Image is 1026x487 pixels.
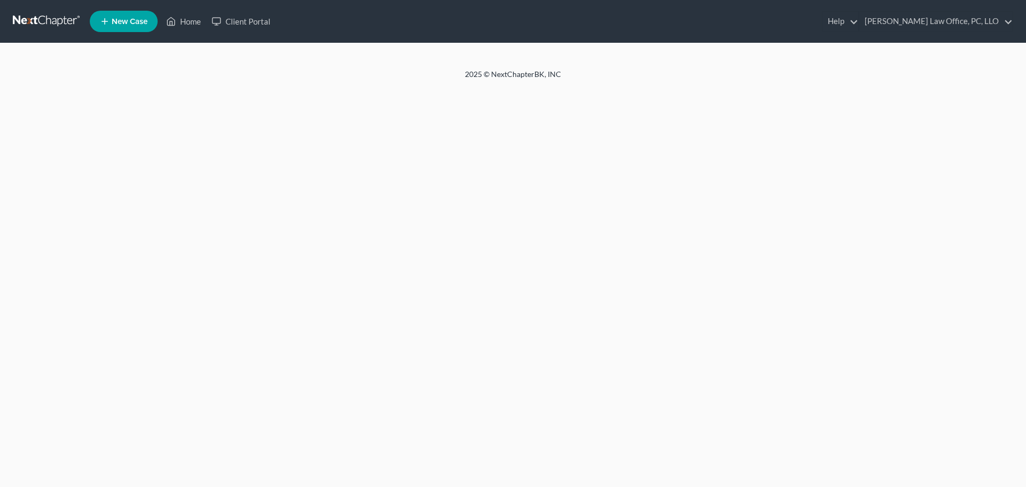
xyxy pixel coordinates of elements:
[822,12,858,31] a: Help
[208,69,818,88] div: 2025 © NextChapterBK, INC
[90,11,158,32] new-legal-case-button: New Case
[206,12,276,31] a: Client Portal
[859,12,1013,31] a: [PERSON_NAME] Law Office, PC, LLO
[161,12,206,31] a: Home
